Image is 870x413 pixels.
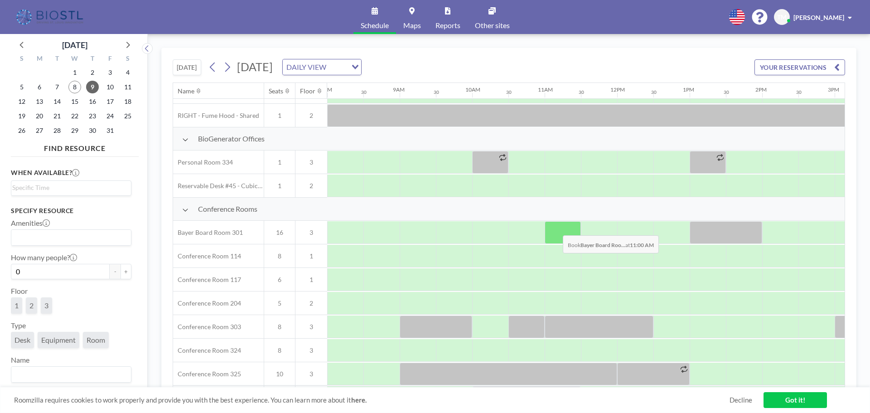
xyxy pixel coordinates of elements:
span: Friday, October 10, 2025 [104,81,116,93]
img: organization-logo [14,8,87,26]
span: 10 [264,370,295,378]
div: W [66,53,84,65]
span: Monday, October 13, 2025 [33,95,46,108]
span: 2 [29,301,34,310]
span: 1 [264,112,295,120]
span: Roomzilla requires cookies to work properly and provide you with the best experience. You can lea... [14,396,730,404]
span: Desk [14,335,30,344]
span: Monday, October 6, 2025 [33,81,46,93]
span: Wednesday, October 1, 2025 [68,66,81,79]
div: 30 [796,89,802,95]
span: Conference Room 325 [173,370,241,378]
span: 6 [264,276,295,284]
div: 12PM [610,86,625,93]
span: Saturday, October 18, 2025 [121,95,134,108]
a: here. [351,396,367,404]
span: Other sites [475,22,510,29]
span: Reports [435,22,460,29]
span: Tuesday, October 21, 2025 [51,110,63,122]
input: Search for option [12,369,126,380]
span: Thursday, October 30, 2025 [86,124,99,137]
span: Schedule [361,22,389,29]
div: 30 [724,89,729,95]
span: Friday, October 24, 2025 [104,110,116,122]
span: RIGHT - Fume Hood - Shared [173,112,259,120]
span: 1 [295,252,327,260]
span: Thursday, October 16, 2025 [86,95,99,108]
span: 3 [295,370,327,378]
span: 3 [295,228,327,237]
div: 30 [434,89,439,95]
div: Name [178,87,194,95]
span: Thursday, October 23, 2025 [86,110,99,122]
span: Conference Room 324 [173,346,241,355]
input: Search for option [12,232,126,243]
span: Book at [563,235,659,253]
button: YOUR RESERVATIONS [754,59,845,75]
input: Search for option [12,183,126,193]
div: 1PM [683,86,694,93]
span: 8 [264,252,295,260]
span: Friday, October 3, 2025 [104,66,116,79]
span: Reservable Desk #45 - Cubicle Area (Office 206) [173,182,264,190]
span: Sunday, October 26, 2025 [15,124,28,137]
span: Tuesday, October 14, 2025 [51,95,63,108]
span: Conference Room 303 [173,323,241,331]
span: Saturday, October 11, 2025 [121,81,134,93]
span: Sunday, October 19, 2025 [15,110,28,122]
div: Search for option [11,230,131,245]
div: 30 [361,89,367,95]
span: Thursday, October 9, 2025 [86,81,99,93]
span: 3 [295,323,327,331]
span: Monday, October 27, 2025 [33,124,46,137]
div: S [119,53,136,65]
div: 2PM [755,86,767,93]
div: 30 [506,89,512,95]
span: Conference Rooms [198,204,257,214]
span: 3 [295,158,327,166]
span: 1 [264,182,295,190]
button: - [110,264,121,279]
label: Amenities [11,219,50,228]
label: Name [11,355,29,364]
span: 8 [264,323,295,331]
button: + [121,264,131,279]
div: Search for option [11,367,131,382]
span: 2 [295,112,327,120]
span: TM [777,13,787,21]
span: Sunday, October 5, 2025 [15,81,28,93]
span: Conference Room 117 [173,276,241,284]
span: Conference Room 114 [173,252,241,260]
span: Room [87,335,105,344]
span: DAILY VIEW [285,61,328,73]
span: [PERSON_NAME] [793,14,844,21]
span: Tuesday, October 28, 2025 [51,124,63,137]
input: Search for option [329,61,346,73]
div: [DATE] [62,39,87,51]
span: 1 [295,276,327,284]
div: 3PM [828,86,839,93]
span: 1 [264,158,295,166]
span: Friday, October 31, 2025 [104,124,116,137]
div: Floor [300,87,315,95]
span: Personal Room 334 [173,158,233,166]
span: Conference Room 204 [173,299,241,307]
span: BioGenerator Offices [198,134,265,143]
div: F [101,53,119,65]
div: Seats [269,87,283,95]
div: 30 [651,89,657,95]
h4: FIND RESOURCE [11,140,139,153]
button: [DATE] [173,59,201,75]
div: S [13,53,31,65]
span: Saturday, October 25, 2025 [121,110,134,122]
span: Bayer Board Room 301 [173,228,243,237]
span: 5 [264,299,295,307]
label: Type [11,321,26,330]
div: T [48,53,66,65]
span: Monday, October 20, 2025 [33,110,46,122]
b: Bayer Board Roo... [580,242,625,248]
span: Wednesday, October 15, 2025 [68,95,81,108]
span: 2 [295,299,327,307]
div: 10AM [465,86,480,93]
div: 9AM [393,86,405,93]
